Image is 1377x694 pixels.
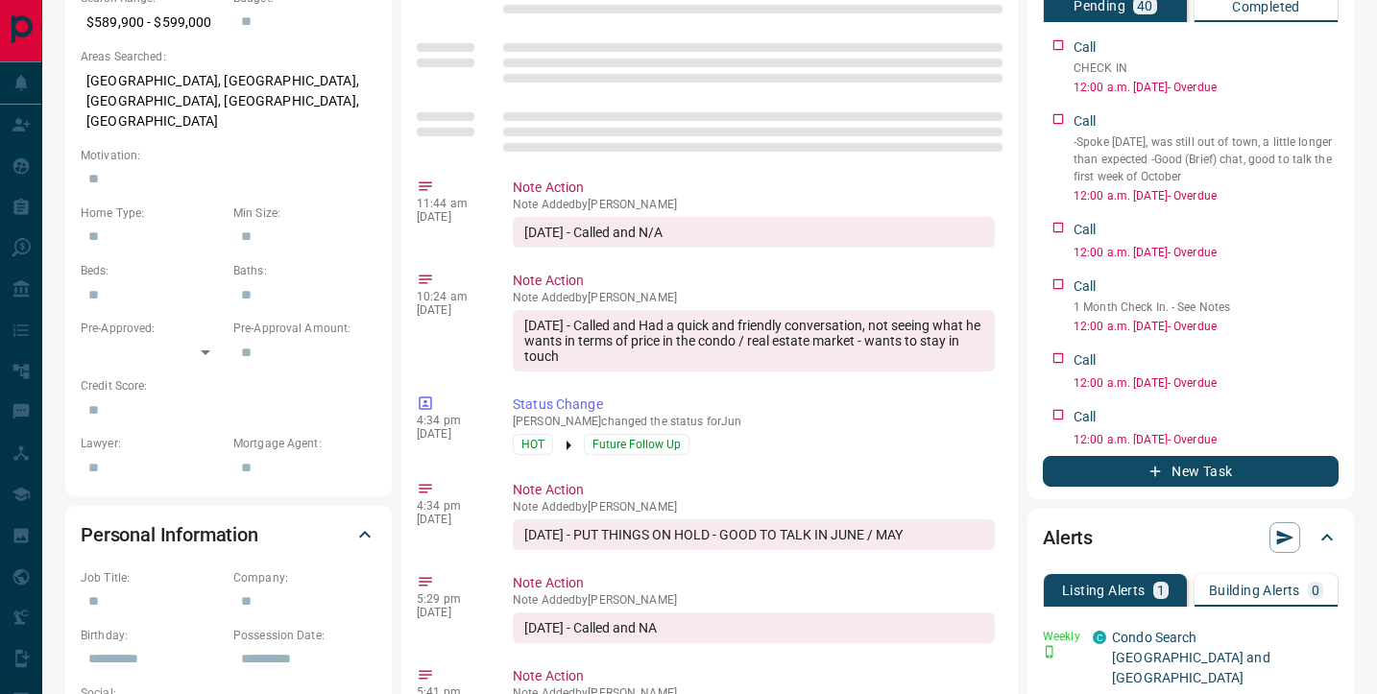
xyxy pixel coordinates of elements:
[417,303,484,317] p: [DATE]
[1043,456,1339,487] button: New Task
[513,310,995,371] div: [DATE] - Called and Had a quick and friendly conversation, not seeing what he wants in terms of p...
[1043,522,1093,553] h2: Alerts
[513,198,995,211] p: Note Added by [PERSON_NAME]
[81,512,376,558] div: Personal Information
[1074,133,1339,185] p: -Spoke [DATE], was still out of town, a little longer than expected -Good (Brief) chat, good to t...
[1074,350,1097,371] p: Call
[417,210,484,224] p: [DATE]
[1043,628,1081,645] p: Weekly
[81,320,224,337] p: Pre-Approved:
[1043,645,1056,658] svg: Push Notification Only
[513,666,995,686] p: Note Action
[1093,631,1106,644] div: condos.ca
[1157,584,1165,597] p: 1
[417,197,484,210] p: 11:44 am
[1074,407,1097,427] p: Call
[417,592,484,606] p: 5:29 pm
[1074,318,1339,335] p: 12:00 a.m. [DATE] - Overdue
[513,519,995,550] div: [DATE] - PUT THINGS ON HOLD - GOOD TO TALK IN JUNE / MAY
[521,435,544,454] span: HOT
[513,500,995,514] p: Note Added by [PERSON_NAME]
[1209,584,1300,597] p: Building Alerts
[513,395,995,415] p: Status Change
[513,291,995,304] p: Note Added by [PERSON_NAME]
[233,204,376,222] p: Min Size:
[81,627,224,644] p: Birthday:
[233,569,376,586] p: Company:
[1074,374,1339,392] p: 12:00 a.m. [DATE] - Overdue
[233,627,376,644] p: Possession Date:
[1312,584,1319,597] p: 0
[1074,37,1097,58] p: Call
[1074,60,1339,77] p: CHECK IN
[233,320,376,337] p: Pre-Approval Amount:
[233,262,376,279] p: Baths:
[1074,111,1097,132] p: Call
[513,271,995,291] p: Note Action
[1062,584,1146,597] p: Listing Alerts
[81,435,224,452] p: Lawyer:
[513,415,995,428] p: [PERSON_NAME] changed the status for Jun
[417,414,484,427] p: 4:34 pm
[81,65,376,137] p: [GEOGRAPHIC_DATA], [GEOGRAPHIC_DATA], [GEOGRAPHIC_DATA], [GEOGRAPHIC_DATA], [GEOGRAPHIC_DATA]
[1074,244,1339,261] p: 12:00 a.m. [DATE] - Overdue
[81,377,376,395] p: Credit Score:
[81,519,258,550] h2: Personal Information
[513,217,995,248] div: [DATE] - Called and N/A
[417,606,484,619] p: [DATE]
[233,435,376,452] p: Mortgage Agent:
[417,513,484,526] p: [DATE]
[1074,187,1339,204] p: 12:00 a.m. [DATE] - Overdue
[417,290,484,303] p: 10:24 am
[81,147,376,164] p: Motivation:
[513,480,995,500] p: Note Action
[1074,79,1339,96] p: 12:00 a.m. [DATE] - Overdue
[592,435,681,454] span: Future Follow Up
[1043,515,1339,561] div: Alerts
[1074,299,1339,316] p: 1 Month Check In. - See Notes
[81,204,224,222] p: Home Type:
[513,178,995,198] p: Note Action
[1074,431,1339,448] p: 12:00 a.m. [DATE] - Overdue
[1112,630,1270,685] a: Condo Search [GEOGRAPHIC_DATA] and [GEOGRAPHIC_DATA]
[417,499,484,513] p: 4:34 pm
[513,612,995,643] div: [DATE] - Called and NA
[81,569,224,586] p: Job Title:
[81,262,224,279] p: Beds:
[81,48,376,65] p: Areas Searched:
[1074,220,1097,240] p: Call
[417,427,484,441] p: [DATE]
[513,593,995,607] p: Note Added by [PERSON_NAME]
[513,573,995,593] p: Note Action
[1074,276,1097,297] p: Call
[81,7,224,38] p: $589,900 - $599,000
